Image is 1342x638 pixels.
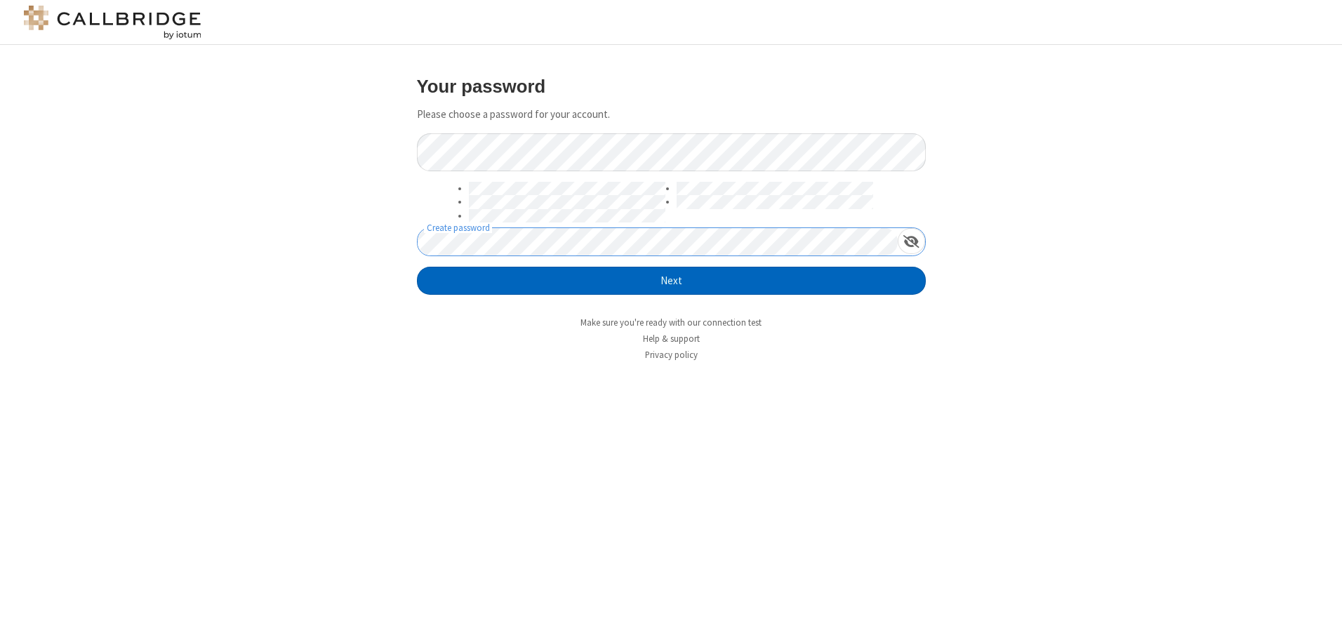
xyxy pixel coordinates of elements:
[417,107,926,123] p: Please choose a password for your account.
[645,349,698,361] a: Privacy policy
[580,317,762,328] a: Make sure you're ready with our connection test
[418,228,898,255] input: Create password
[21,6,204,39] img: logo@2x.png
[643,333,700,345] a: Help & support
[417,267,926,295] button: Next
[898,228,925,254] div: Show password
[417,77,926,96] h3: Your password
